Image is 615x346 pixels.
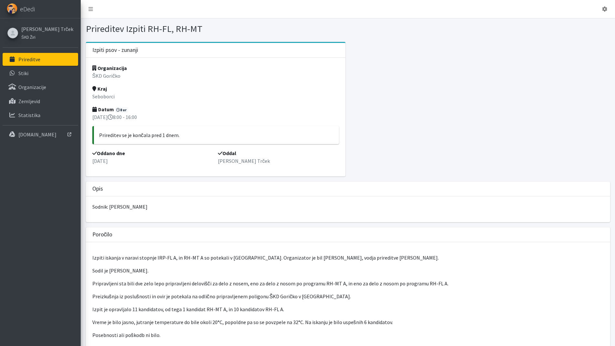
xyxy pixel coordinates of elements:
p: Izpit je opravljalo 11 kandidatov, od tega 1 kandidat RH-MT A, in 10 kandidatov RH-FL A. [92,305,604,313]
p: Pripravljeni sta bili dve zelo lepo pripravljeni delovišči za delo z nosem, eno za delo z nosom p... [92,280,604,287]
p: Izpiti iskanja v naravi stopnje IRP-FL A, in RH-MT A so potekali v [GEOGRAPHIC_DATA]. Organizator... [92,254,604,262]
h1: Prireditev Izpiti RH-FL, RH-MT [86,23,346,35]
strong: Oddal [218,150,236,156]
a: Stiki [3,67,78,80]
a: [PERSON_NAME] Trček [21,25,73,33]
span: eDedi [20,4,35,14]
p: Posebnosti ali poškodb ni bilo. [92,331,604,339]
a: [DOMAIN_NAME] [3,128,78,141]
p: Zemljevid [18,98,40,104]
h3: Poročilo [92,231,113,238]
strong: Organizacija [92,65,127,71]
h3: Opis [92,185,103,192]
p: [DATE] 8:00 - 16:00 [92,113,339,121]
p: Sodnik: [PERSON_NAME] [92,203,604,211]
p: Organizacije [18,84,46,90]
strong: Datum [92,106,114,113]
p: Stiki [18,70,28,76]
strong: Kraj [92,85,107,92]
strong: Oddano dne [92,150,125,156]
a: ŠKD Žiri [21,33,73,41]
p: Prireditev se je končala pred 1 dnem. [99,131,334,139]
a: Organizacije [3,81,78,94]
img: eDedi [7,3,17,14]
p: Sodil je [PERSON_NAME]. [92,267,604,274]
h3: Izpiti psov - zunanji [92,47,138,54]
a: Statistika [3,109,78,122]
a: Zemljevid [3,95,78,108]
p: Statistika [18,112,40,118]
p: Seboborci [92,93,339,100]
a: Prireditve [3,53,78,66]
small: ŠKD Žiri [21,35,36,40]
p: Prireditve [18,56,40,63]
p: [DATE] [92,157,213,165]
p: [DOMAIN_NAME] [18,131,56,138]
p: Preizkušnja iz poslušnosti in ovir je potekala na odlično pripravljenem poligonu ŠKD Goričko v [G... [92,292,604,300]
p: Vreme je bilo jasno, jutranje temperature do bile okoli 20°C, popoldne pa so se povzpele na 32°C.... [92,318,604,326]
p: ŠKD Goričko [92,72,339,80]
p: [PERSON_NAME] Trček [218,157,339,165]
span: 8 ur [115,107,128,113]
